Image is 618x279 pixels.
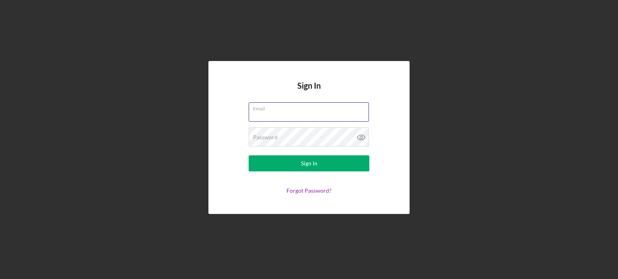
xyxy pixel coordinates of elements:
[301,155,317,171] div: Sign In
[253,134,278,141] label: Password
[286,187,332,194] a: Forgot Password?
[297,81,321,102] h4: Sign In
[253,103,369,112] label: Email
[249,155,369,171] button: Sign In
